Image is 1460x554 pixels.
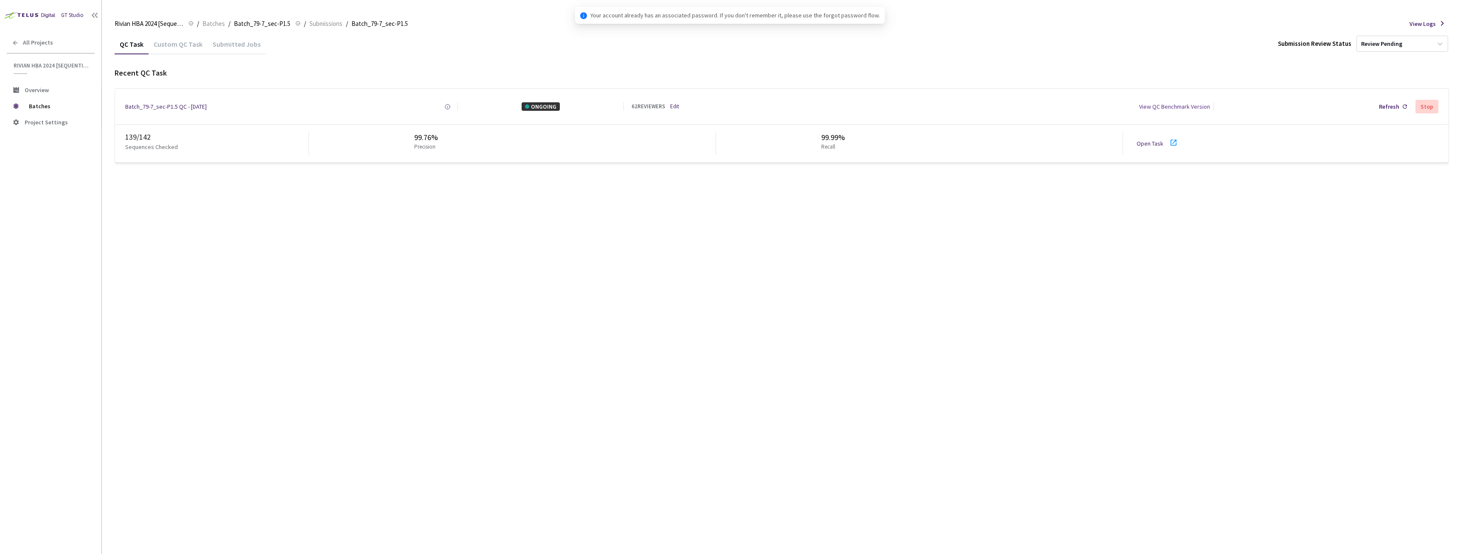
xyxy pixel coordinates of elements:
div: GT Studio [61,11,84,20]
span: Batch_79-7_sec-P1.5 [234,19,290,29]
a: Edit [670,103,679,111]
span: Batches [202,19,225,29]
li: / [304,19,306,29]
a: Batches [201,19,227,28]
div: View QC Benchmark Version [1139,102,1210,111]
div: Review Pending [1361,40,1402,48]
a: Open Task [1137,140,1163,147]
a: Submissions [308,19,344,28]
div: Custom QC Task [149,40,208,54]
div: Refresh [1379,102,1399,111]
li: / [346,19,348,29]
div: Stop [1421,103,1433,110]
div: 99.76% [414,132,439,143]
div: 62 REVIEWERS [632,103,665,111]
p: Recall [821,143,842,151]
li: / [197,19,199,29]
p: Precision [414,143,435,151]
div: Submitted Jobs [208,40,266,54]
span: All Projects [23,39,53,46]
span: info-circle [580,12,587,19]
a: Batch_79-7_sec-P1.5 QC - [DATE] [125,102,207,111]
div: 99.99% [821,132,845,143]
span: Your account already has an associated password. If you don't remember it, please use the forgot ... [590,11,880,20]
span: Batch_79-7_sec-P1.5 [351,19,408,29]
span: Rivian HBA 2024 [Sequential] [14,62,90,69]
span: Rivian HBA 2024 [Sequential] [115,19,183,29]
div: Submission Review Status [1278,39,1351,48]
div: Recent QC Task [115,67,1449,79]
li: / [228,19,230,29]
span: View Logs [1409,20,1436,28]
span: Project Settings [25,118,68,126]
span: Submissions [309,19,343,29]
div: QC Task [115,40,149,54]
p: Sequences Checked [125,143,178,151]
div: ONGOING [522,102,560,111]
span: Batches [29,98,87,115]
span: Overview [25,86,49,94]
div: 139 / 142 [125,132,309,143]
